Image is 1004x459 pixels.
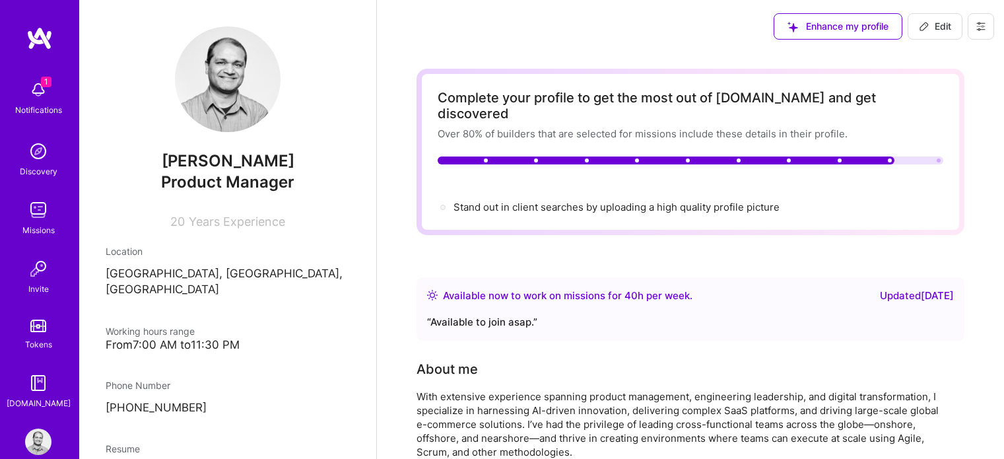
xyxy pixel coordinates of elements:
img: Availability [427,290,438,300]
p: [PHONE_NUMBER] [106,400,350,416]
img: teamwork [25,197,51,223]
div: Available now to work on missions for h per week . [443,288,692,304]
span: Edit [919,20,951,33]
img: bell [25,77,51,103]
div: Notifications [15,103,62,117]
div: About me [417,359,478,379]
img: discovery [25,138,51,164]
div: [DOMAIN_NAME] [7,396,71,410]
img: User Avatar [25,429,51,455]
button: Enhance my profile [774,13,902,40]
img: logo [26,26,53,50]
span: Phone Number [106,380,170,391]
div: Tokens [25,337,52,351]
span: Working hours range [106,326,195,337]
img: guide book [25,370,51,396]
span: 20 [170,215,185,229]
img: tokens [30,320,46,332]
img: User Avatar [175,26,281,132]
div: Stand out in client searches by uploading a high quality profile picture [453,200,780,214]
div: Invite [28,282,49,296]
div: “ Available to join asap. ” [427,314,954,330]
div: Over 80% of builders that are selected for missions include these details in their profile. [438,127,943,141]
div: Missions [22,223,55,237]
p: [GEOGRAPHIC_DATA], [GEOGRAPHIC_DATA], [GEOGRAPHIC_DATA] [106,266,350,298]
span: Resume [106,443,140,454]
span: [PERSON_NAME] [106,151,350,171]
span: 1 [41,77,51,87]
div: Discovery [20,164,57,178]
div: Location [106,244,350,258]
img: Invite [25,256,51,282]
button: Edit [908,13,962,40]
div: Updated [DATE] [880,288,954,304]
span: Enhance my profile [787,20,888,33]
span: Product Manager [161,172,294,192]
a: User Avatar [22,429,55,455]
span: 40 [624,289,638,302]
div: From 7:00 AM to 11:30 PM [106,338,350,352]
span: Years Experience [189,215,285,229]
div: Complete your profile to get the most out of [DOMAIN_NAME] and get discovered [438,90,943,122]
i: icon SuggestedTeams [787,22,798,32]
